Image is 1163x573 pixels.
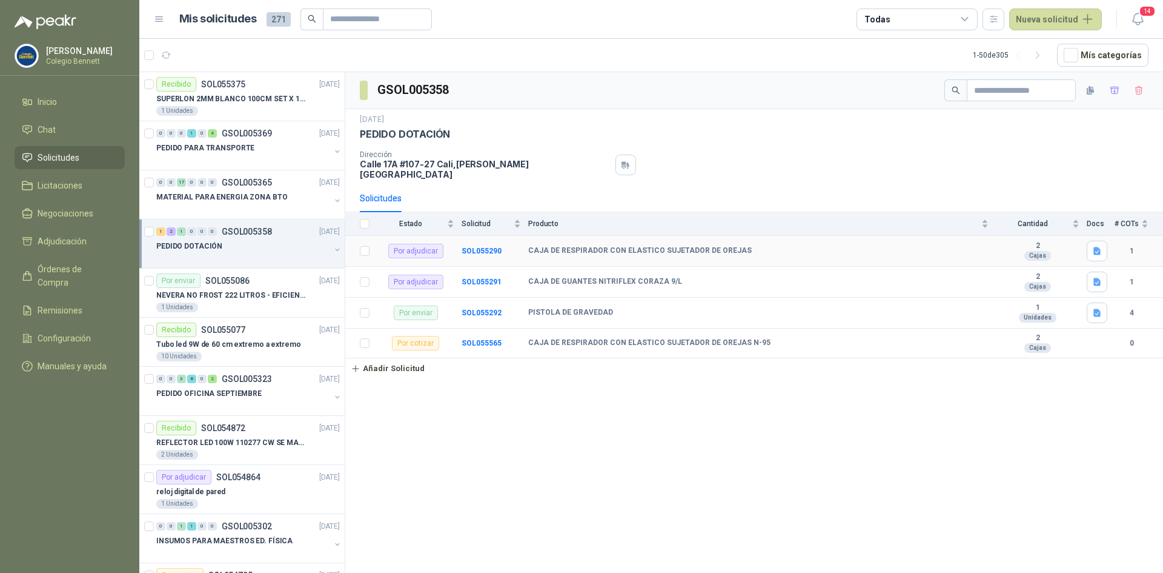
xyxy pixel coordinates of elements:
[156,93,307,105] p: SUPERLON 2MM BLANCO 100CM SET X 150 METROS
[156,499,198,509] div: 1 Unidades
[319,79,340,90] p: [DATE]
[187,178,196,187] div: 0
[267,12,291,27] span: 271
[996,212,1087,236] th: Cantidad
[156,290,307,301] p: NEVERA NO FROST 222 LITROS - EFICIENCIA ENERGETICA A
[208,178,217,187] div: 0
[319,128,340,139] p: [DATE]
[156,535,293,547] p: INSUMOS PARA MAESTROS ED. FÍSICA
[360,128,450,141] p: PEDIDO DOTACIÓN
[167,227,176,236] div: 2
[197,178,207,187] div: 0
[1115,219,1139,228] span: # COTs
[308,15,316,23] span: search
[216,473,260,481] p: SOL054864
[187,129,196,138] div: 1
[156,273,200,288] div: Por enviar
[38,304,82,317] span: Remisiones
[46,47,122,55] p: [PERSON_NAME]
[377,219,445,228] span: Estado
[38,263,113,289] span: Órdenes de Compra
[156,352,202,361] div: 10 Unidades
[996,303,1079,313] b: 1
[1115,246,1148,257] b: 1
[1019,313,1056,323] div: Unidades
[1115,307,1148,319] b: 4
[201,326,245,334] p: SOL055077
[197,227,207,236] div: 0
[222,129,272,138] p: GSOL005369
[392,336,439,350] div: Por cotizar
[528,338,770,348] b: CAJA DE RESPIRADOR CON ELASTICO SUJETADOR DE OREJAS N-95
[528,277,682,287] b: CAJA DE GUANTES NITRIFLEX CORAZA 9/L
[996,241,1079,251] b: 2
[15,15,76,29] img: Logo peakr
[156,224,342,263] a: 1 2 1 0 0 0 GSOL005358[DATE] PEDIDO DOTACIÓN
[38,95,57,109] span: Inicio
[156,126,342,165] a: 0 0 0 1 0 4 GSOL005369[DATE] PEDIDO PARA TRANSPORTE
[528,219,979,228] span: Producto
[156,303,198,312] div: 1 Unidades
[197,375,207,383] div: 0
[394,306,438,320] div: Por enviar
[38,332,91,345] span: Configuración
[156,142,254,154] p: PEDIDO PARA TRANSPORTE
[208,375,217,383] div: 2
[15,118,125,141] a: Chat
[319,472,340,483] p: [DATE]
[139,269,345,318] a: Por enviarSOL055086[DATE] NEVERA NO FROST 222 LITROS - EFICIENCIA ENERGETICA A1 Unidades
[996,219,1070,228] span: Cantidad
[319,423,340,434] p: [DATE]
[208,522,217,531] div: 0
[15,146,125,169] a: Solicitudes
[462,339,502,347] b: SOL055565
[462,219,511,228] span: Solicitud
[222,375,272,383] p: GSOL005323
[15,258,125,294] a: Órdenes de Compra
[156,372,342,410] a: 0 0 3 8 0 2 GSOL005323[DATE] PEDIDO OFICINA SEPTIEMBRE
[156,192,287,203] p: MATERIAL PARA ENERGIA ZONA BTO
[1115,212,1163,236] th: # COTs
[208,227,217,236] div: 0
[996,333,1079,343] b: 2
[205,276,250,285] p: SOL055086
[38,207,93,220] span: Negociaciones
[177,522,186,531] div: 1
[15,230,125,253] a: Adjudicación
[377,81,451,99] h3: GSOL005358
[15,44,38,67] img: Company Logo
[201,424,245,432] p: SOL054872
[360,192,402,205] div: Solicitudes
[156,486,225,498] p: reloj digital de pared
[1115,338,1148,349] b: 0
[222,178,272,187] p: GSOL005365
[15,202,125,225] a: Negociaciones
[156,388,262,400] p: PEDIDO OFICINA SEPTIEMBRE
[360,159,611,179] p: Calle 17A #107-27 Cali , [PERSON_NAME][GEOGRAPHIC_DATA]
[177,375,186,383] div: 3
[462,247,502,255] a: SOL055290
[187,522,196,531] div: 1
[528,212,996,236] th: Producto
[1057,44,1148,67] button: Mís categorías
[388,244,443,258] div: Por adjudicar
[156,450,198,460] div: 2 Unidades
[156,339,300,350] p: Tubo led 9W de 60 cm extremo a extremo
[156,227,165,236] div: 1
[156,421,196,435] div: Recibido
[528,246,752,256] b: CAJA DE RESPIRADOR CON ELASTICO SUJETADOR DE OREJAS
[319,177,340,189] p: [DATE]
[1127,8,1148,30] button: 14
[1087,212,1115,236] th: Docs
[462,278,502,286] a: SOL055291
[15,327,125,350] a: Configuración
[996,272,1079,282] b: 2
[38,360,107,373] span: Manuales y ayuda
[38,235,87,248] span: Adjudicación
[156,470,211,484] div: Por adjudicar
[156,178,165,187] div: 0
[139,318,345,367] a: RecibidoSOL055077[DATE] Tubo led 9W de 60 cm extremo a extremo10 Unidades
[46,58,122,65] p: Colegio Bennett
[15,355,125,378] a: Manuales y ayuda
